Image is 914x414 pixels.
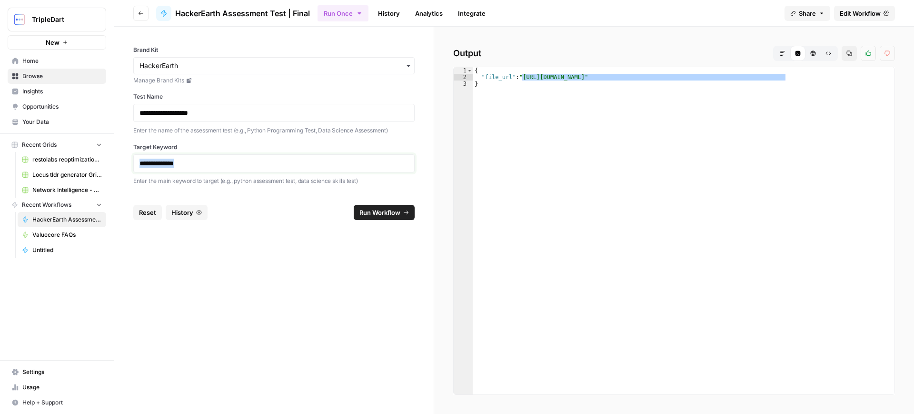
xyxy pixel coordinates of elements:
button: Recent Grids [8,138,106,152]
span: Edit Workflow [840,9,881,18]
div: 1 [454,67,473,74]
button: History [166,205,208,220]
button: Recent Workflows [8,198,106,212]
a: Valuecore FAQs [18,227,106,242]
label: Brand Kit [133,46,415,54]
span: Untitled [32,246,102,254]
a: Settings [8,364,106,380]
span: History [171,208,193,217]
button: Help + Support [8,395,106,410]
span: Browse [22,72,102,81]
button: New [8,35,106,50]
a: Edit Workflow [834,6,895,21]
a: Analytics [409,6,448,21]
span: Your Data [22,118,102,126]
span: Recent Grids [22,141,57,149]
span: Insights [22,87,102,96]
span: Locus tldr generator Grid (3) [32,171,102,179]
a: Opportunities [8,99,106,114]
a: Integrate [452,6,491,21]
span: Settings [22,368,102,376]
label: Target Keyword [133,143,415,151]
a: Home [8,53,106,69]
span: TripleDart [32,15,89,24]
a: Network Intelligence - pseo- 1 Grid [18,182,106,198]
span: Share [799,9,816,18]
input: HackerEarth [139,61,408,71]
span: New [46,38,60,47]
span: Home [22,57,102,65]
span: Help + Support [22,398,102,407]
h2: Output [453,46,895,61]
a: History [372,6,406,21]
div: 2 [454,74,473,81]
span: HackerEarth Assessment Test | Final [175,8,310,19]
a: Untitled [18,242,106,258]
button: Run Workflow [354,205,415,220]
img: TripleDart Logo [11,11,28,28]
button: Workspace: TripleDart [8,8,106,31]
span: Opportunities [22,102,102,111]
span: restolabs reoptimizations aug [32,155,102,164]
span: Toggle code folding, rows 1 through 3 [467,67,472,74]
a: Browse [8,69,106,84]
a: Your Data [8,114,106,130]
span: Recent Workflows [22,201,71,209]
span: HackerEarth Assessment Test | Final [32,215,102,224]
span: Usage [22,383,102,392]
span: Run Workflow [359,208,400,217]
button: Run Once [318,5,368,21]
a: Manage Brand Kits [133,76,415,85]
span: Network Intelligence - pseo- 1 Grid [32,186,102,194]
p: Enter the name of the assessment test (e.g., Python Programming Test, Data Science Assessment) [133,126,415,135]
a: Locus tldr generator Grid (3) [18,167,106,182]
label: Test Name [133,92,415,101]
p: Enter the main keyword to target (e.g., python assessment test, data science skills test) [133,176,415,186]
div: 3 [454,81,473,87]
span: Reset [139,208,156,217]
button: Reset [133,205,162,220]
a: HackerEarth Assessment Test | Final [18,212,106,227]
a: HackerEarth Assessment Test | Final [156,6,310,21]
a: Usage [8,380,106,395]
button: Share [785,6,830,21]
a: restolabs reoptimizations aug [18,152,106,167]
span: Valuecore FAQs [32,231,102,239]
a: Insights [8,84,106,99]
